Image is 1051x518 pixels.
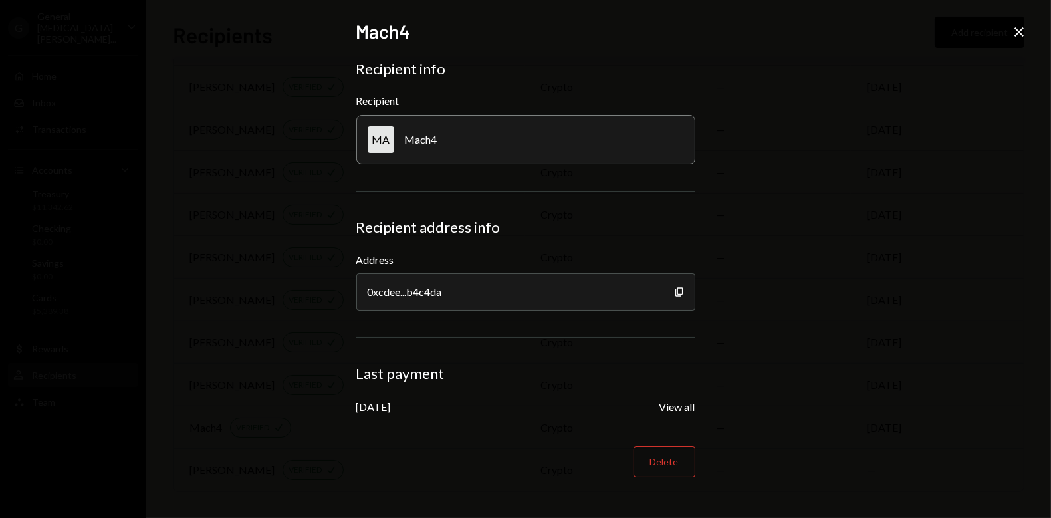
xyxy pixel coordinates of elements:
[368,126,394,153] div: MA
[405,133,437,146] div: Mach4
[356,364,695,383] div: Last payment
[356,60,695,78] div: Recipient info
[356,252,695,268] label: Address
[356,400,391,413] div: [DATE]
[356,19,695,45] h2: Mach4
[659,400,695,414] button: View all
[356,273,695,311] div: 0xcdee...b4c4da
[356,94,695,107] div: Recipient
[356,218,695,237] div: Recipient address info
[634,446,695,477] button: Delete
